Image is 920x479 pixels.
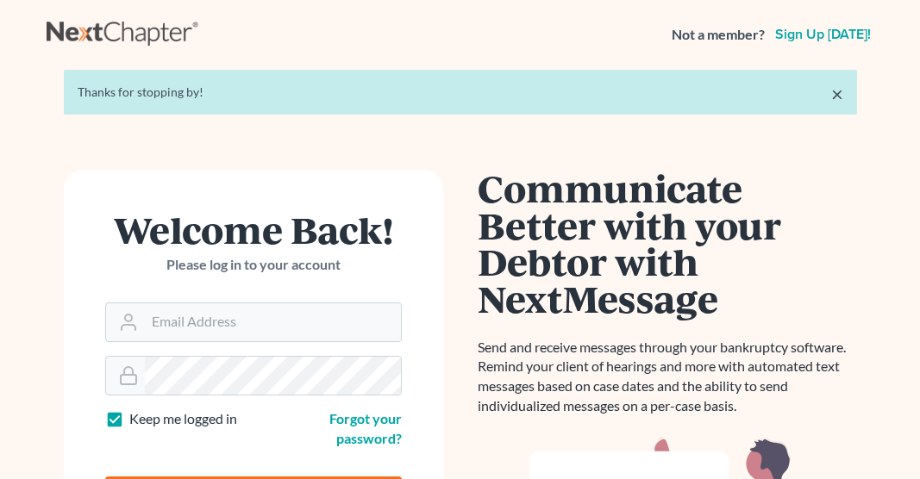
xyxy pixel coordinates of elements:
h1: Communicate Better with your Debtor with NextMessage [478,170,857,317]
h1: Welcome Back! [105,211,402,248]
a: × [831,84,843,104]
a: Sign up [DATE]! [772,28,874,41]
div: Thanks for stopping by! [78,84,843,101]
p: Please log in to your account [105,255,402,275]
label: Keep me logged in [129,409,237,429]
strong: Not a member? [672,25,765,45]
p: Send and receive messages through your bankruptcy software. Remind your client of hearings and mo... [478,338,857,416]
a: Forgot your password? [329,410,402,446]
input: Email Address [145,303,401,341]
